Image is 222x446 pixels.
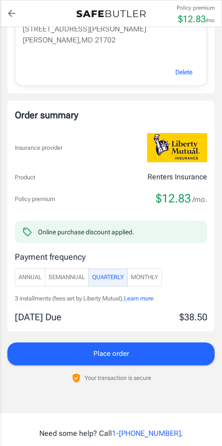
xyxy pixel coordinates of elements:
[85,373,151,382] p: Your transaction is secure
[23,35,199,46] p: [PERSON_NAME] , MD 21702
[192,193,207,206] span: /mo.
[15,310,62,324] p: [DATE] Due
[175,67,192,78] span: Delete
[206,16,215,24] p: /mo
[147,133,207,162] img: Liberty Mutual
[15,143,62,153] p: Insurance provider
[15,269,45,287] button: Annual
[165,62,203,82] button: Delete
[49,272,85,283] span: SemiAnnual
[15,195,55,204] p: Policy premium
[177,4,215,12] p: Policy premium
[178,13,206,24] span: $ 12.83
[15,250,207,263] p: Payment frequency
[179,310,207,324] p: $38.50
[93,348,129,360] span: Place order
[38,227,134,237] div: Online purchase discount applied.
[15,173,35,182] p: Product
[2,4,21,23] a: back to quotes
[148,171,207,183] p: Renters Insurance
[15,295,124,302] span: 3 installments (fees set by Liberty Mutual).
[45,269,89,287] button: SemiAnnual
[131,272,158,283] span: Monthly
[88,269,128,287] button: Quarterly
[15,108,207,122] div: Order summary
[124,295,154,302] span: Learn more
[76,10,146,18] img: Back to quotes
[23,24,199,35] p: [STREET_ADDRESS][PERSON_NAME]
[7,342,215,365] button: Place order
[112,429,181,438] a: 1-[PHONE_NUMBER]
[156,192,191,206] span: $12.83
[7,428,215,439] p: Need some help? Call .
[18,272,42,283] span: Annual
[92,272,124,283] span: Quarterly
[127,269,162,287] button: Monthly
